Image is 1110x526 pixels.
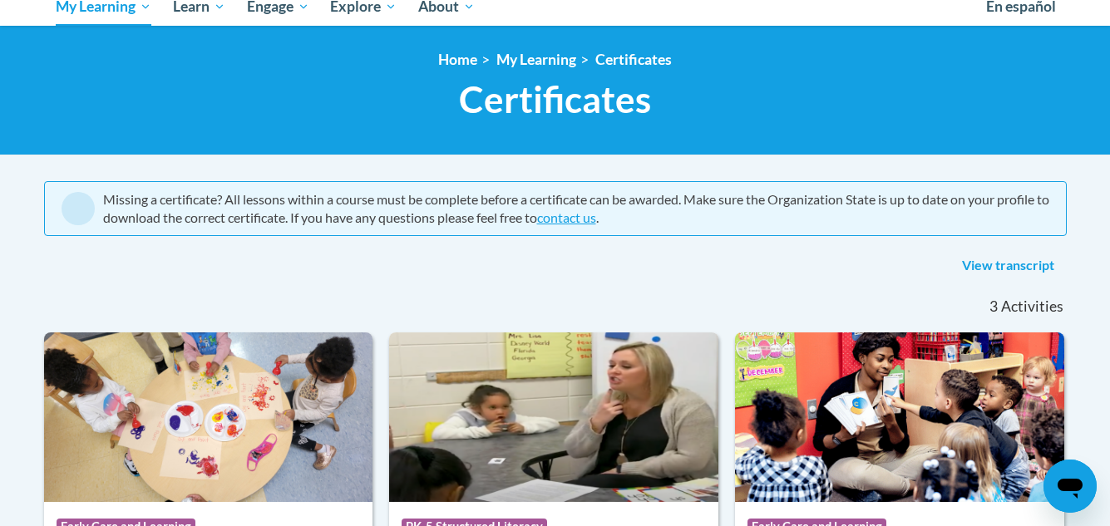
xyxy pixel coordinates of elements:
iframe: Button to launch messaging window, conversation in progress [1043,460,1097,513]
a: View transcript [950,253,1067,279]
a: contact us [537,209,596,225]
span: Certificates [459,77,651,121]
a: Certificates [595,51,672,68]
div: Missing a certificate? All lessons within a course must be complete before a certificate can be a... [103,190,1049,227]
span: 3 [989,297,998,316]
a: My Learning [496,51,576,68]
a: Home [438,51,477,68]
span: Activities [1001,297,1063,316]
img: Course Logo [44,332,373,502]
img: Course Logo [389,332,718,502]
img: Course Logo [735,332,1064,502]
